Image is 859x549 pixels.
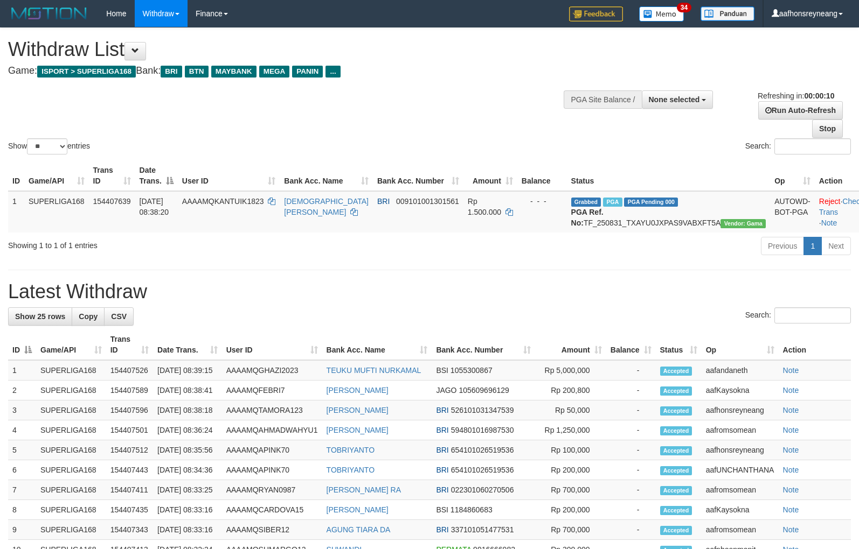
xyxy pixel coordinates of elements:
[222,440,322,460] td: AAAAMQAPINK70
[222,381,322,400] td: AAAAMQFEBRI7
[783,446,799,454] a: Note
[104,307,134,326] a: CSV
[819,197,841,206] a: Reject
[606,360,656,381] td: -
[606,460,656,480] td: -
[774,138,851,154] input: Search:
[153,420,222,440] td: [DATE] 08:36:24
[161,66,182,78] span: BRI
[436,485,448,494] span: BRI
[770,160,815,191] th: Op: activate to sort column ascending
[27,138,67,154] select: Showentries
[783,505,799,514] a: Note
[758,101,843,119] a: Run Auto-Refresh
[451,406,514,414] span: Copy 526101031347539 to clipboard
[8,400,36,420] td: 3
[153,329,222,360] th: Date Trans.: activate to sort column ascending
[153,381,222,400] td: [DATE] 08:38:41
[222,480,322,500] td: AAAAMQRYAN0987
[185,66,209,78] span: BTN
[106,460,153,480] td: 154407443
[140,197,169,216] span: [DATE] 08:38:20
[624,198,678,207] span: PGA Pending
[606,520,656,540] td: -
[804,91,834,100] strong: 00:00:10
[8,191,24,233] td: 1
[8,307,72,326] a: Show 25 rows
[451,525,514,534] span: Copy 337101051477531 to clipboard
[36,400,106,420] td: SUPERLIGA168
[259,66,290,78] span: MEGA
[606,329,656,360] th: Balance: activate to sort column ascending
[569,6,623,22] img: Feedback.jpg
[327,386,389,395] a: [PERSON_NAME]
[451,466,514,474] span: Copy 654101026519536 to clipboard
[812,119,843,138] a: Stop
[702,480,779,500] td: aafromsomean
[517,160,567,191] th: Balance
[463,160,517,191] th: Amount: activate to sort column ascending
[702,500,779,520] td: aafKaysokna
[721,219,766,228] span: Vendor URL: https://trx31.1velocity.biz
[571,208,604,227] b: PGA Ref. No:
[606,381,656,400] td: -
[564,90,641,109] div: PGA Site Balance /
[153,520,222,540] td: [DATE] 08:33:16
[535,400,606,420] td: Rp 50,000
[660,506,692,515] span: Accepted
[8,138,90,154] label: Show entries
[745,307,851,323] label: Search:
[639,6,684,22] img: Button%20Memo.svg
[106,381,153,400] td: 154407589
[783,366,799,375] a: Note
[327,525,391,534] a: AGUNG TIARA DA
[660,406,692,416] span: Accepted
[93,197,131,206] span: 154407639
[432,329,535,360] th: Bank Acc. Number: activate to sort column ascending
[8,420,36,440] td: 4
[8,160,24,191] th: ID
[106,440,153,460] td: 154407512
[106,480,153,500] td: 154407411
[783,525,799,534] a: Note
[436,466,448,474] span: BRI
[677,3,691,12] span: 34
[36,360,106,381] td: SUPERLIGA168
[606,420,656,440] td: -
[451,426,514,434] span: Copy 594801016987530 to clipboard
[468,197,501,216] span: Rp 1.500.000
[571,198,601,207] span: Grabbed
[535,520,606,540] td: Rp 700,000
[745,138,851,154] label: Search:
[803,237,822,255] a: 1
[182,197,264,206] span: AAAAMQKANTUIK1823
[436,386,456,395] span: JAGO
[327,505,389,514] a: [PERSON_NAME]
[660,446,692,455] span: Accepted
[36,329,106,360] th: Game/API: activate to sort column ascending
[106,329,153,360] th: Trans ID: activate to sort column ascending
[327,406,389,414] a: [PERSON_NAME]
[24,160,89,191] th: Game/API: activate to sort column ascending
[606,400,656,420] td: -
[327,446,375,454] a: TOBRIYANTO
[606,480,656,500] td: -
[535,440,606,460] td: Rp 100,000
[783,466,799,474] a: Note
[373,160,463,191] th: Bank Acc. Number: activate to sort column ascending
[222,460,322,480] td: AAAAMQAPINK70
[451,505,493,514] span: Copy 1184860683 to clipboard
[222,500,322,520] td: AAAAMQCARDOVA15
[36,480,106,500] td: SUPERLIGA168
[153,460,222,480] td: [DATE] 08:34:36
[774,307,851,323] input: Search:
[89,160,135,191] th: Trans ID: activate to sort column ascending
[222,520,322,540] td: AAAAMQSIBER12
[8,5,90,22] img: MOTION_logo.png
[135,160,178,191] th: Date Trans.: activate to sort column descending
[106,520,153,540] td: 154407343
[535,500,606,520] td: Rp 200,000
[106,500,153,520] td: 154407435
[567,160,771,191] th: Status
[770,191,815,233] td: AUTOWD-BOT-PGA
